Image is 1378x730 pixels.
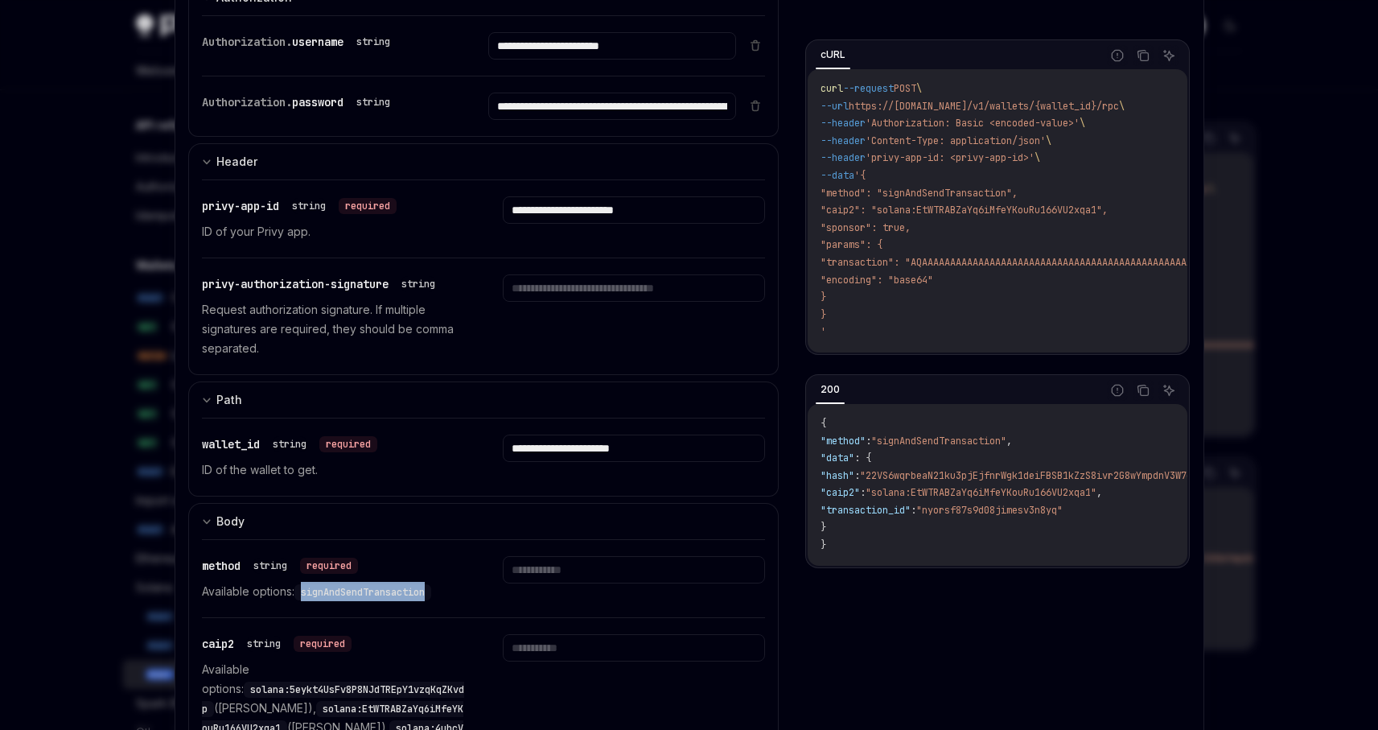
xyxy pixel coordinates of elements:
[821,538,826,551] span: }
[911,504,916,517] span: :
[202,637,234,651] span: caip2
[202,559,241,573] span: method
[202,582,464,601] p: Available options:
[1133,45,1154,66] button: Copy the contents from the code block
[871,435,1006,447] span: "signAndSendTransaction"
[216,512,245,531] div: Body
[319,436,377,452] div: required
[821,169,854,182] span: --data
[202,634,352,654] div: caip2
[854,452,871,464] span: : {
[821,486,860,499] span: "caip2"
[294,636,352,652] div: required
[188,143,779,179] button: expand input section
[202,32,397,52] div: Authorization.username
[894,82,916,95] span: POST
[866,134,1046,147] span: 'Content-Type: application/json'
[292,35,343,49] span: username
[821,435,866,447] span: "method"
[916,504,1063,517] span: "nyorsf87s9d08jimesv3n8yq"
[1158,45,1179,66] button: Ask AI
[821,204,1108,217] span: "caip2": "solana:EtWTRABZaYq6iMfeYKouRu166VU2xqa1",
[860,469,1367,482] span: "22VS6wqrbeaN21ku3pjEjfnrWgk1deiFBSB1kZzS8ivr2G8wYmpdnV3W7oxpjFPGkt5bhvZvK1QBzuCfUPUYYFQq"
[854,169,866,182] span: '{
[821,82,843,95] span: curl
[216,390,242,410] div: Path
[821,417,826,430] span: {
[1133,380,1154,401] button: Copy the contents from the code block
[202,277,389,291] span: privy-authorization-signature
[821,187,1018,200] span: "method": "signAndSendTransaction",
[188,381,779,418] button: expand input section
[292,95,343,109] span: password
[1035,151,1040,164] span: \
[866,151,1035,164] span: 'privy-app-id: <privy-app-id>'
[821,291,826,303] span: }
[1107,45,1128,66] button: Report incorrect code
[1080,117,1085,130] span: \
[202,274,442,294] div: privy-authorization-signature
[202,95,292,109] span: Authorization.
[821,521,826,534] span: }
[202,300,464,358] p: Request authorization signature. If multiple signatures are required, they should be comma separa...
[821,100,849,113] span: --url
[1096,486,1102,499] span: ,
[821,308,826,321] span: }
[821,221,911,234] span: "sponsor": true,
[202,35,292,49] span: Authorization.
[816,45,850,64] div: cURL
[202,196,397,216] div: privy-app-id
[866,435,871,447] span: :
[849,100,1119,113] span: https://[DOMAIN_NAME]/v1/wallets/{wallet_id}/rpc
[202,556,358,575] div: method
[339,198,397,214] div: required
[821,117,866,130] span: --header
[202,222,464,241] p: ID of your Privy app.
[821,469,854,482] span: "hash"
[202,93,397,112] div: Authorization.password
[216,152,257,171] div: Header
[821,325,826,338] span: '
[1158,380,1179,401] button: Ask AI
[300,558,358,574] div: required
[854,469,860,482] span: :
[916,82,922,95] span: \
[816,380,845,399] div: 200
[1107,380,1128,401] button: Report incorrect code
[202,435,377,454] div: wallet_id
[202,437,260,452] span: wallet_id
[188,503,779,539] button: expand input section
[301,586,425,599] span: signAndSendTransaction
[821,151,866,164] span: --header
[202,199,279,213] span: privy-app-id
[1119,100,1125,113] span: \
[860,486,866,499] span: :
[202,683,464,716] span: solana:5eykt4UsFv8P8NJdTREpY1vzqKqZKvdp
[202,460,464,480] p: ID of the wallet to get.
[821,134,866,147] span: --header
[821,238,882,251] span: "params": {
[866,117,1080,130] span: 'Authorization: Basic <encoded-value>'
[821,274,933,287] span: "encoding": "base64"
[821,504,911,517] span: "transaction_id"
[866,486,1096,499] span: "solana:EtWTRABZaYq6iMfeYKouRu166VU2xqa1"
[843,82,894,95] span: --request
[821,452,854,464] span: "data"
[1006,435,1012,447] span: ,
[1046,134,1051,147] span: \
